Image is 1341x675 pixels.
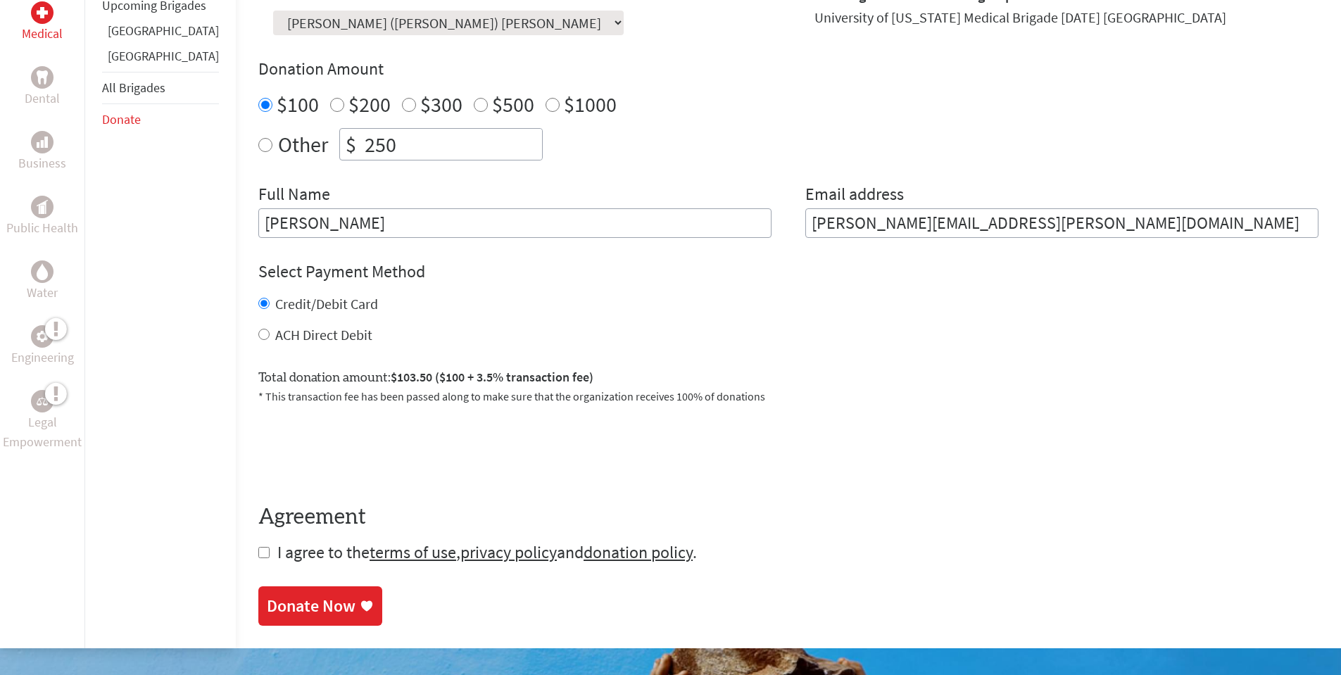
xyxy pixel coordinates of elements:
[258,586,382,626] a: Donate Now
[108,23,219,39] a: [GEOGRAPHIC_DATA]
[37,7,48,18] img: Medical
[6,218,78,238] p: Public Health
[3,412,82,452] p: Legal Empowerment
[277,91,319,118] label: $100
[37,397,48,405] img: Legal Empowerment
[267,595,355,617] div: Donate Now
[805,183,904,208] label: Email address
[492,91,534,118] label: $500
[278,128,328,160] label: Other
[420,91,462,118] label: $300
[102,80,165,96] a: All Brigades
[258,422,472,477] iframe: reCAPTCHA
[11,348,74,367] p: Engineering
[258,388,1318,405] p: * This transaction fee has been passed along to make sure that the organization receives 100% of ...
[18,153,66,173] p: Business
[31,390,53,412] div: Legal Empowerment
[102,104,219,135] li: Donate
[258,208,772,238] input: Enter Full Name
[37,331,48,342] img: Engineering
[370,541,456,563] a: terms of use
[102,111,141,127] a: Donate
[108,48,219,64] a: [GEOGRAPHIC_DATA]
[37,71,48,84] img: Dental
[258,367,593,388] label: Total donation amount:
[258,260,1318,283] h4: Select Payment Method
[258,505,1318,530] h4: Agreement
[31,260,53,283] div: Water
[805,208,1318,238] input: Your Email
[258,183,330,208] label: Full Name
[814,8,1226,27] div: University of [US_STATE] Medical Brigade [DATE] [GEOGRAPHIC_DATA]
[37,137,48,148] img: Business
[460,541,557,563] a: privacy policy
[362,129,542,160] input: Enter Amount
[27,283,58,303] p: Water
[277,541,697,563] span: I agree to the , and .
[22,24,63,44] p: Medical
[25,89,60,108] p: Dental
[11,325,74,367] a: EngineeringEngineering
[6,196,78,238] a: Public HealthPublic Health
[584,541,693,563] a: donation policy
[31,66,53,89] div: Dental
[102,21,219,46] li: Greece
[3,390,82,452] a: Legal EmpowermentLegal Empowerment
[348,91,391,118] label: $200
[22,1,63,44] a: MedicalMedical
[275,326,372,343] label: ACH Direct Debit
[31,1,53,24] div: Medical
[391,369,593,385] span: $103.50 ($100 + 3.5% transaction fee)
[31,196,53,218] div: Public Health
[37,200,48,214] img: Public Health
[275,295,378,313] label: Credit/Debit Card
[37,264,48,280] img: Water
[31,325,53,348] div: Engineering
[18,131,66,173] a: BusinessBusiness
[258,58,1318,80] h4: Donation Amount
[25,66,60,108] a: DentalDental
[31,131,53,153] div: Business
[102,72,219,104] li: All Brigades
[27,260,58,303] a: WaterWater
[564,91,617,118] label: $1000
[340,129,362,160] div: $
[102,46,219,72] li: Honduras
